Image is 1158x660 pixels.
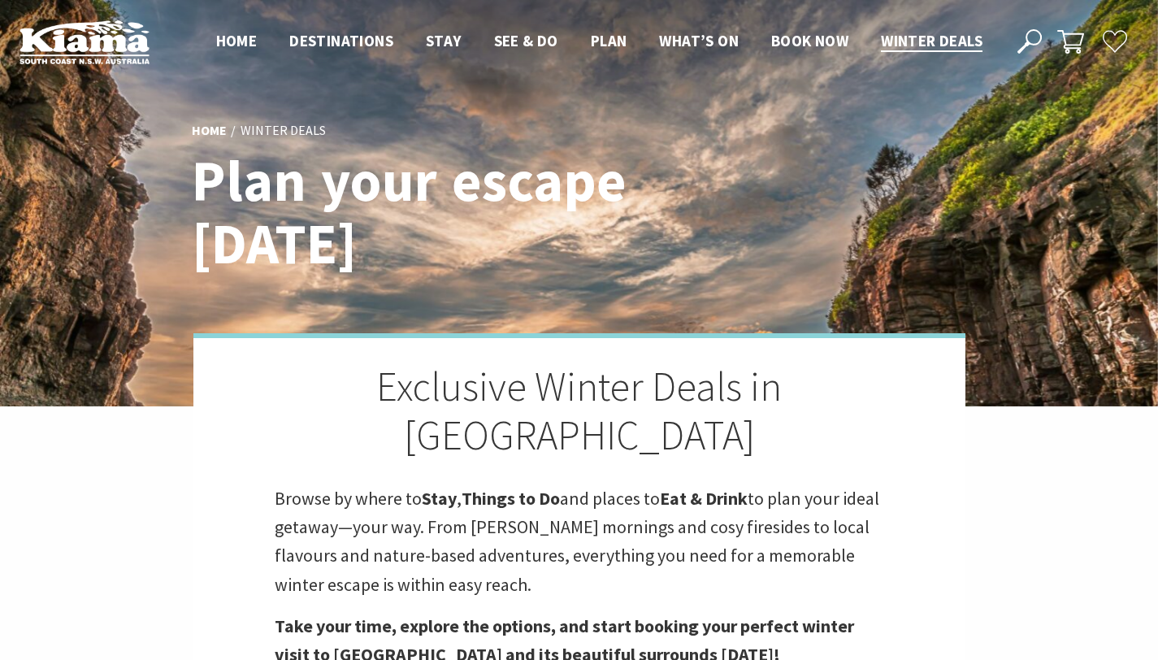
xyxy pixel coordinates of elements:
span: Stay [426,31,462,50]
strong: Things to Do [462,487,560,510]
span: Home [216,31,258,50]
span: Book now [771,31,848,50]
span: Plan [591,31,627,50]
li: Winter Deals [241,120,326,141]
span: Destinations [289,31,393,50]
img: Kiama Logo [20,20,150,64]
span: Winter Deals [881,31,982,50]
strong: Stay [422,487,457,510]
a: Home [192,122,227,140]
h2: Exclusive Winter Deals in [GEOGRAPHIC_DATA] [275,363,884,460]
p: Browse by where to , and places to to plan your ideal getaway—your way. From [PERSON_NAME] mornin... [275,484,884,599]
nav: Main Menu [200,28,999,55]
strong: Eat & Drink [660,487,748,510]
span: What’s On [659,31,739,50]
h1: Plan your escape [DATE] [192,150,651,276]
span: See & Do [494,31,558,50]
